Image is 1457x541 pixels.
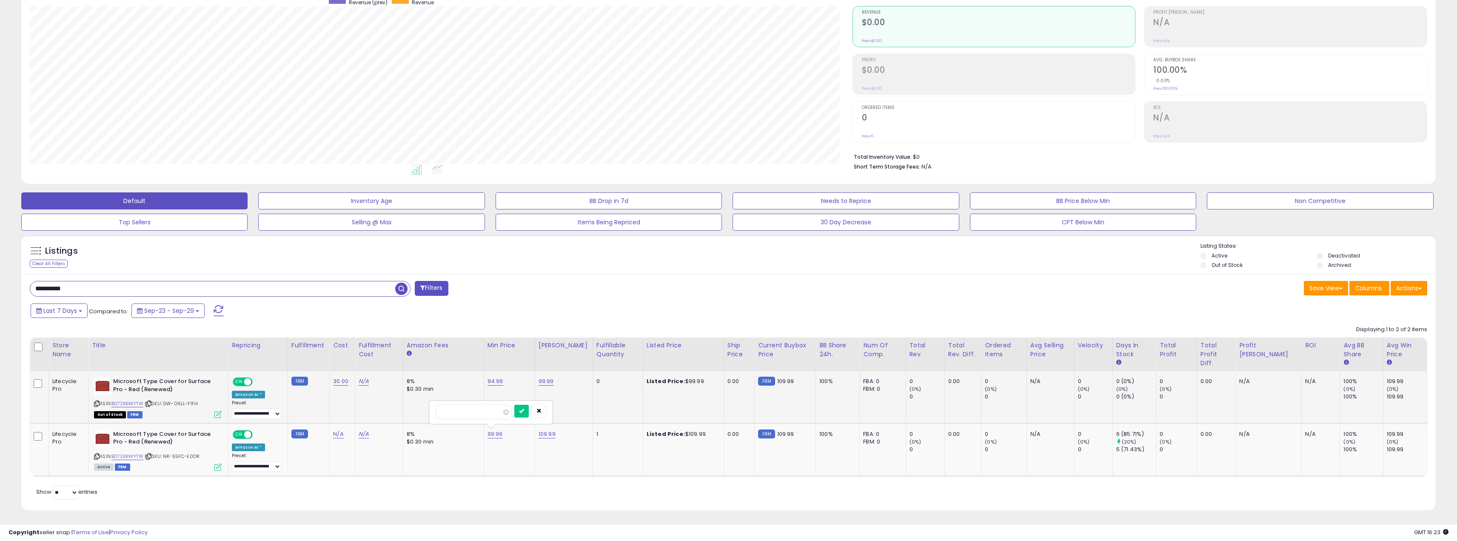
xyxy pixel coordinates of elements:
[1239,378,1295,385] div: N/A
[1030,341,1071,359] div: Avg Selling Price
[1153,65,1427,77] h2: 100.00%
[1122,438,1137,445] small: (20%)
[985,378,1026,385] div: 0
[1387,446,1427,453] div: 109.99
[819,378,853,385] div: 100%
[145,400,198,407] span: | SKU: GW-06LL-F1FH
[948,430,975,438] div: 0.00
[1355,284,1382,292] span: Columns
[115,464,130,471] span: FBM
[1116,430,1156,438] div: 6 (85.71%)
[985,341,1023,359] div: Ordered Items
[1304,281,1348,295] button: Save View
[970,214,1196,231] button: CPT Below Min
[1212,252,1227,259] label: Active
[333,341,351,350] div: Cost
[1387,393,1427,401] div: 109.99
[488,377,503,386] a: 94.99
[1153,17,1427,29] h2: N/A
[910,393,944,401] div: 0
[777,430,794,438] span: 109.99
[144,306,194,315] span: Sep-23 - Sep-29
[232,391,265,398] div: Amazon AI *
[43,306,77,315] span: Last 7 Days
[111,400,143,407] a: B07DN1WYTW
[647,377,685,385] b: Listed Price:
[1116,386,1128,392] small: (0%)
[1212,261,1243,269] label: Out of Stock
[111,453,143,460] a: B07DN1WYTW
[1387,359,1392,366] small: Avg Win Price.
[596,378,636,385] div: 0
[647,430,717,438] div: $109.99
[1078,438,1090,445] small: (0%)
[1160,393,1197,401] div: 0
[1387,341,1423,359] div: Avg Win Price
[985,438,997,445] small: (0%)
[1078,393,1112,401] div: 0
[1153,106,1427,110] span: ROI
[407,378,477,385] div: 8%
[1078,386,1090,392] small: (0%)
[1153,58,1427,63] span: Avg. Buybox Share
[359,430,369,438] a: N/A
[985,430,1026,438] div: 0
[910,430,944,438] div: 0
[1343,430,1383,438] div: 100%
[862,17,1135,29] h2: $0.00
[127,411,143,418] span: FBM
[1200,341,1232,368] div: Total Profit Diff.
[985,386,997,392] small: (0%)
[910,446,944,453] div: 0
[251,431,265,438] span: OFF
[727,378,748,385] div: 0.00
[862,38,882,43] small: Prev: $0.00
[1356,326,1427,334] div: Displaying 1 to 2 of 2 items
[488,341,531,350] div: Min Price
[73,528,109,536] a: Terms of Use
[89,307,128,315] span: Compared to:
[1153,77,1170,84] small: 0.00%
[94,430,111,447] img: 41Pr2zvpGJL._SL40_.jpg
[94,378,222,417] div: ASIN:
[1328,252,1360,259] label: Deactivated
[1343,446,1383,453] div: 100%
[258,214,485,231] button: Selling @ Max
[407,438,477,446] div: $0.30 min
[948,378,975,385] div: 0.00
[1343,386,1355,392] small: (0%)
[910,378,944,385] div: 0
[862,10,1135,15] span: Revenue
[113,430,217,448] b: Microsoft Type Cover for Surface Pro - Red (Renewed)
[1078,430,1112,438] div: 0
[232,400,281,419] div: Preset:
[1343,438,1355,445] small: (0%)
[496,192,722,209] button: BB Drop in 7d
[863,438,899,446] div: FBM: 0
[45,245,78,257] h5: Listings
[854,153,912,160] b: Total Inventory Value:
[921,163,932,171] span: N/A
[407,430,477,438] div: 8%
[1153,10,1427,15] span: Profit [PERSON_NAME]
[1305,378,1333,385] div: N/A
[1239,430,1295,438] div: N/A
[863,430,899,438] div: FBA: 0
[1305,430,1333,438] div: N/A
[1239,341,1298,359] div: Profit [PERSON_NAME]
[539,377,554,386] a: 99.99
[94,464,114,471] span: All listings currently available for purchase on Amazon
[647,430,685,438] b: Listed Price:
[1078,378,1112,385] div: 0
[862,86,882,91] small: Prev: $0.00
[862,58,1135,63] span: Profit
[251,378,265,386] span: OFF
[733,214,959,231] button: 30 Day Decrease
[1153,86,1178,91] small: Prev: 100.00%
[727,341,751,359] div: Ship Price
[131,303,205,318] button: Sep-23 - Sep-29
[407,385,477,393] div: $0.30 min
[1030,430,1068,438] div: N/A
[407,341,480,350] div: Amazon Fees
[819,430,853,438] div: 100%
